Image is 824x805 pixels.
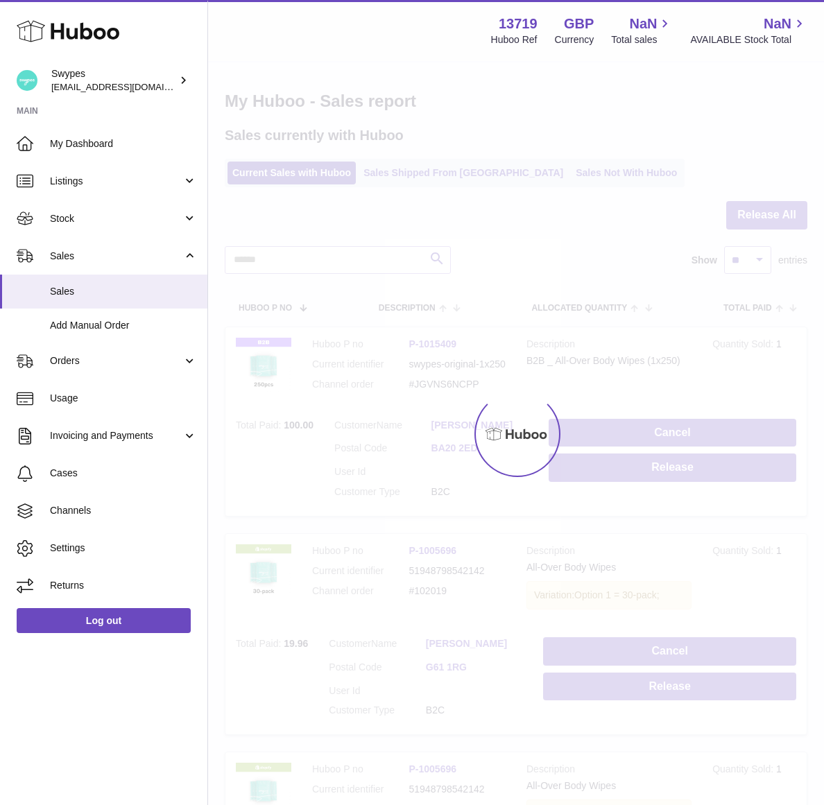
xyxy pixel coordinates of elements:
[50,579,197,592] span: Returns
[690,15,807,46] a: NaN AVAILABLE Stock Total
[50,392,197,405] span: Usage
[555,33,594,46] div: Currency
[491,33,538,46] div: Huboo Ref
[50,285,197,298] span: Sales
[17,70,37,91] img: hello@swypes.co.uk
[51,81,204,92] span: [EMAIL_ADDRESS][DOMAIN_NAME]
[629,15,657,33] span: NaN
[50,212,182,225] span: Stock
[51,67,176,94] div: Swypes
[50,429,182,442] span: Invoicing and Payments
[50,175,182,188] span: Listings
[499,15,538,33] strong: 13719
[50,354,182,367] span: Orders
[50,504,197,517] span: Channels
[764,15,791,33] span: NaN
[50,542,197,555] span: Settings
[50,467,197,480] span: Cases
[690,33,807,46] span: AVAILABLE Stock Total
[17,608,191,633] a: Log out
[564,15,594,33] strong: GBP
[611,33,673,46] span: Total sales
[611,15,673,46] a: NaN Total sales
[50,250,182,263] span: Sales
[50,137,197,150] span: My Dashboard
[50,319,197,332] span: Add Manual Order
